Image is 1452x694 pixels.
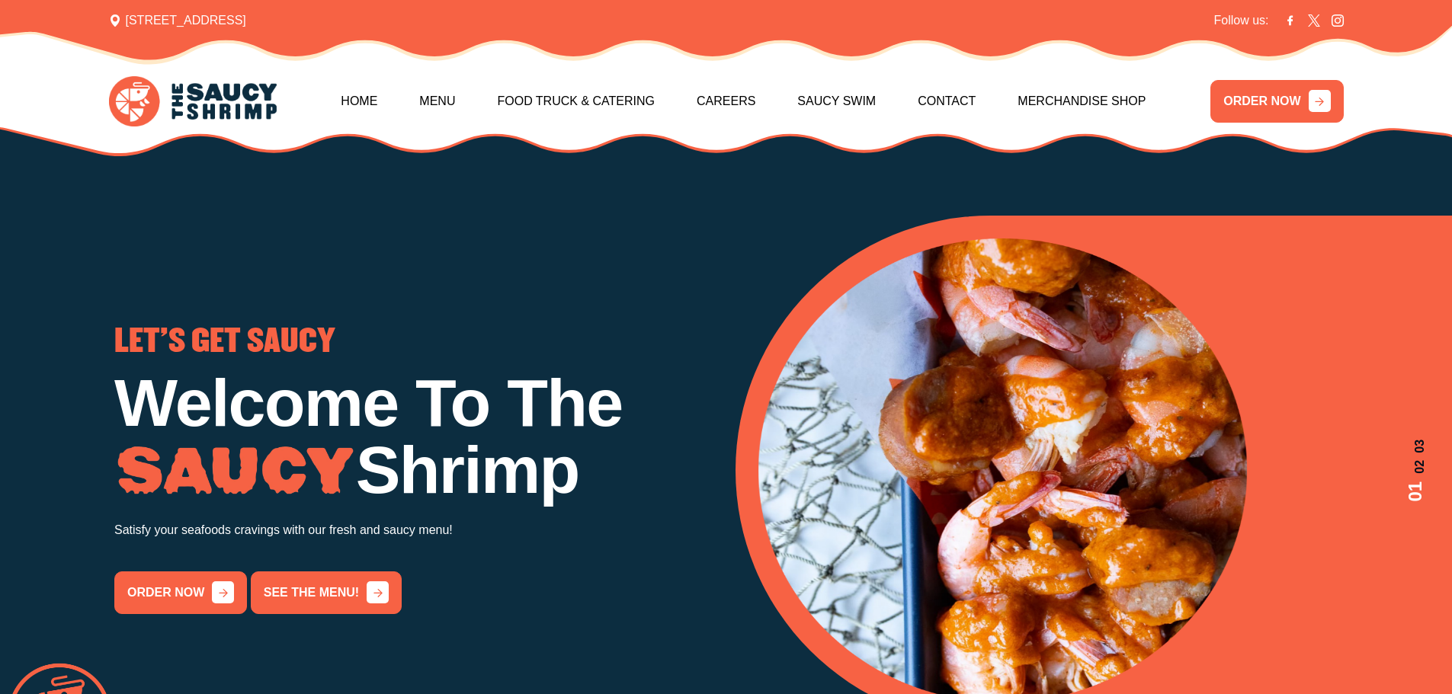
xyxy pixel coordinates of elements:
a: ORDER NOW [1210,80,1343,123]
a: Food Truck & Catering [497,69,655,134]
div: 1 / 3 [114,327,718,613]
a: See the menu! [251,571,402,614]
a: Contact [918,69,976,134]
a: Merchandise Shop [1018,69,1146,134]
span: 03 [1402,439,1429,453]
span: 02 [1402,460,1429,474]
span: LET'S GET SAUCY [114,327,335,357]
a: order now [114,571,247,614]
a: Careers [697,69,755,134]
a: Home [341,69,377,134]
p: Satisfy your seafoods cravings with our fresh and saucy menu! [114,520,718,541]
img: Image [114,446,356,496]
span: 01 [1402,481,1429,502]
a: Saucy Swim [797,69,876,134]
span: Follow us: [1213,11,1268,30]
h1: Welcome To The Shrimp [114,369,718,504]
img: logo [109,76,277,127]
a: Menu [419,69,455,134]
span: [STREET_ADDRESS] [109,11,246,30]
